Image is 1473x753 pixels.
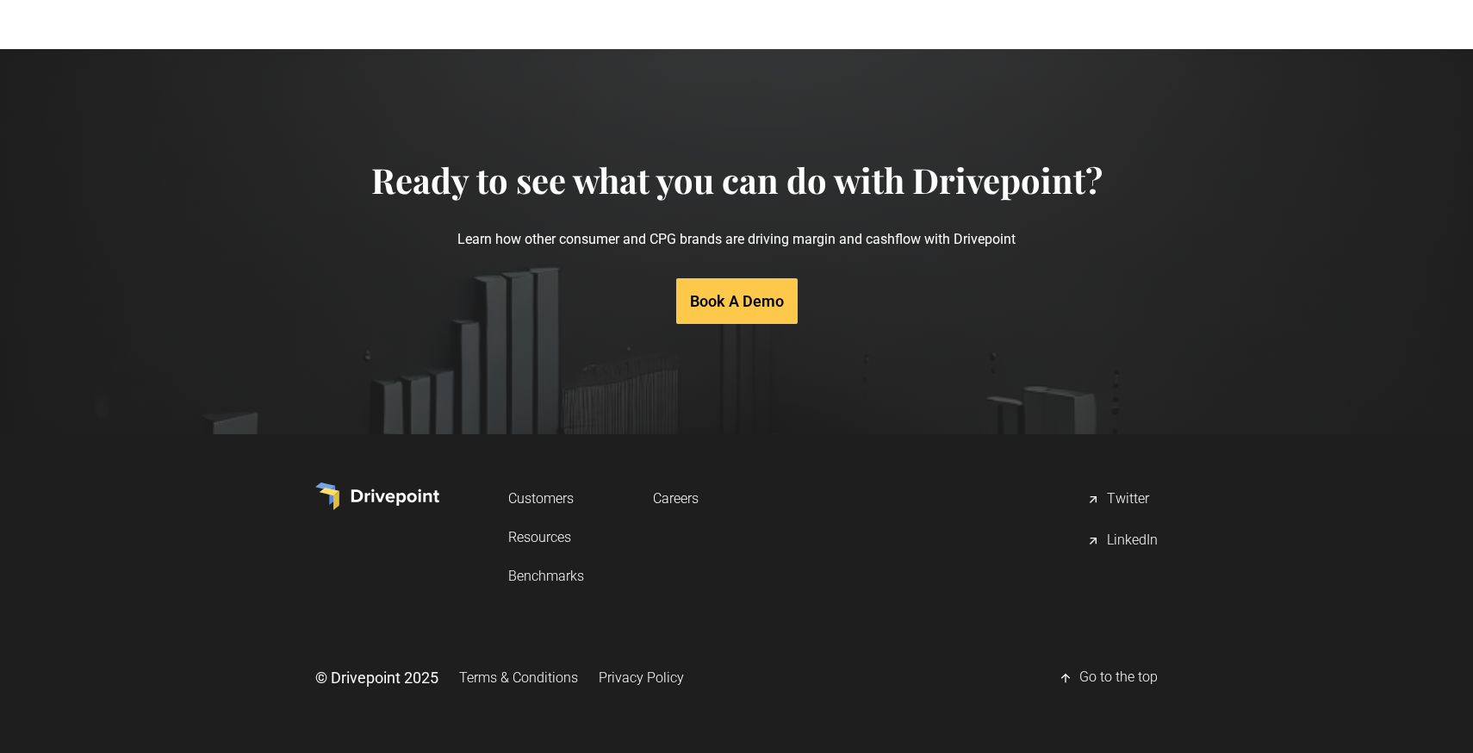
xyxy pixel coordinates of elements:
[508,521,584,553] a: Resources
[508,560,584,592] a: Benchmarks
[1163,532,1473,753] iframe: Chat Widget
[508,482,584,514] a: Customers
[459,662,578,694] a: Terms & Conditions
[1086,482,1158,517] a: Twitter
[599,662,684,694] a: Privacy Policy
[676,278,798,324] a: Book A Demo
[315,667,438,688] div: © Drivepoint 2025
[1059,661,1158,695] a: Go to the top
[1086,524,1158,558] a: LinkedIn
[653,482,699,514] a: Careers
[1107,531,1158,551] div: LinkedIn
[371,159,1103,201] h4: Ready to see what you can do with Drivepoint?
[371,201,1103,277] p: Learn how other consumer and CPG brands are driving margin and cashflow with Drivepoint
[1107,489,1149,510] div: Twitter
[1079,668,1158,688] div: Go to the top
